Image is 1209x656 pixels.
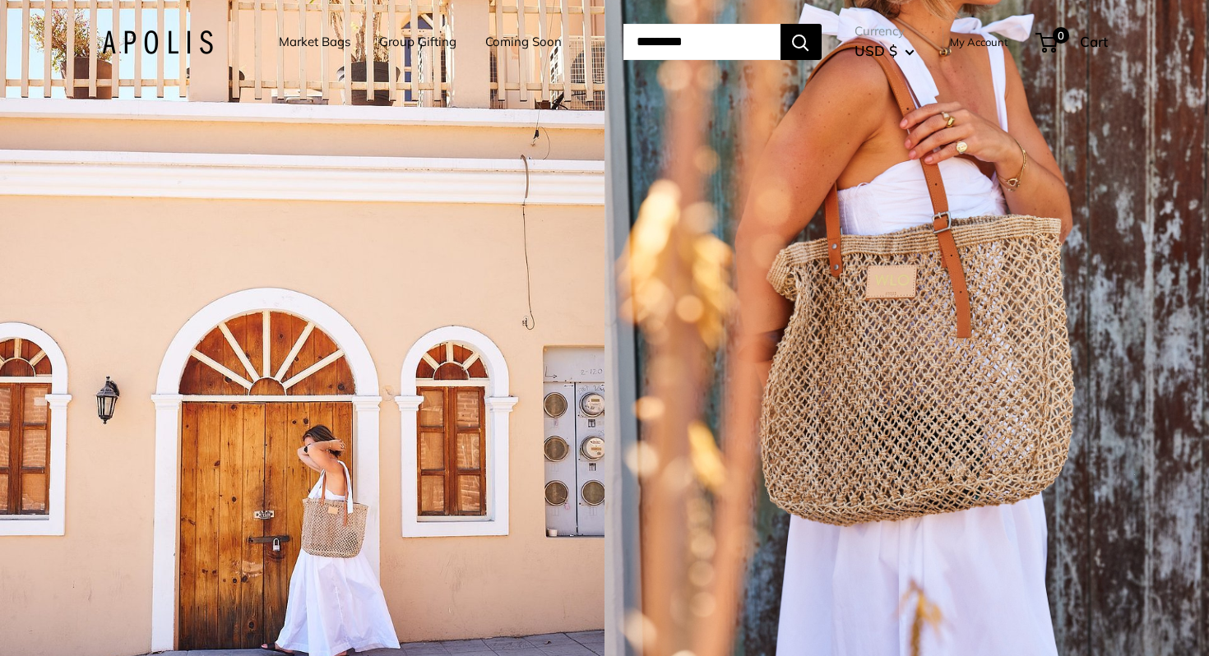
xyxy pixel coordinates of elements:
a: My Account [950,32,1008,52]
button: USD $ [855,38,915,64]
img: Apolis [102,30,213,54]
a: Market Bags [279,30,350,53]
input: Search... [623,24,781,60]
span: 0 [1052,27,1068,44]
span: Cart [1080,33,1108,50]
button: Search [781,24,822,60]
span: USD $ [855,42,897,59]
span: Currency [855,20,915,43]
a: 0 Cart [1037,29,1108,55]
a: Coming Soon [485,30,562,53]
a: Group Gifting [379,30,456,53]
